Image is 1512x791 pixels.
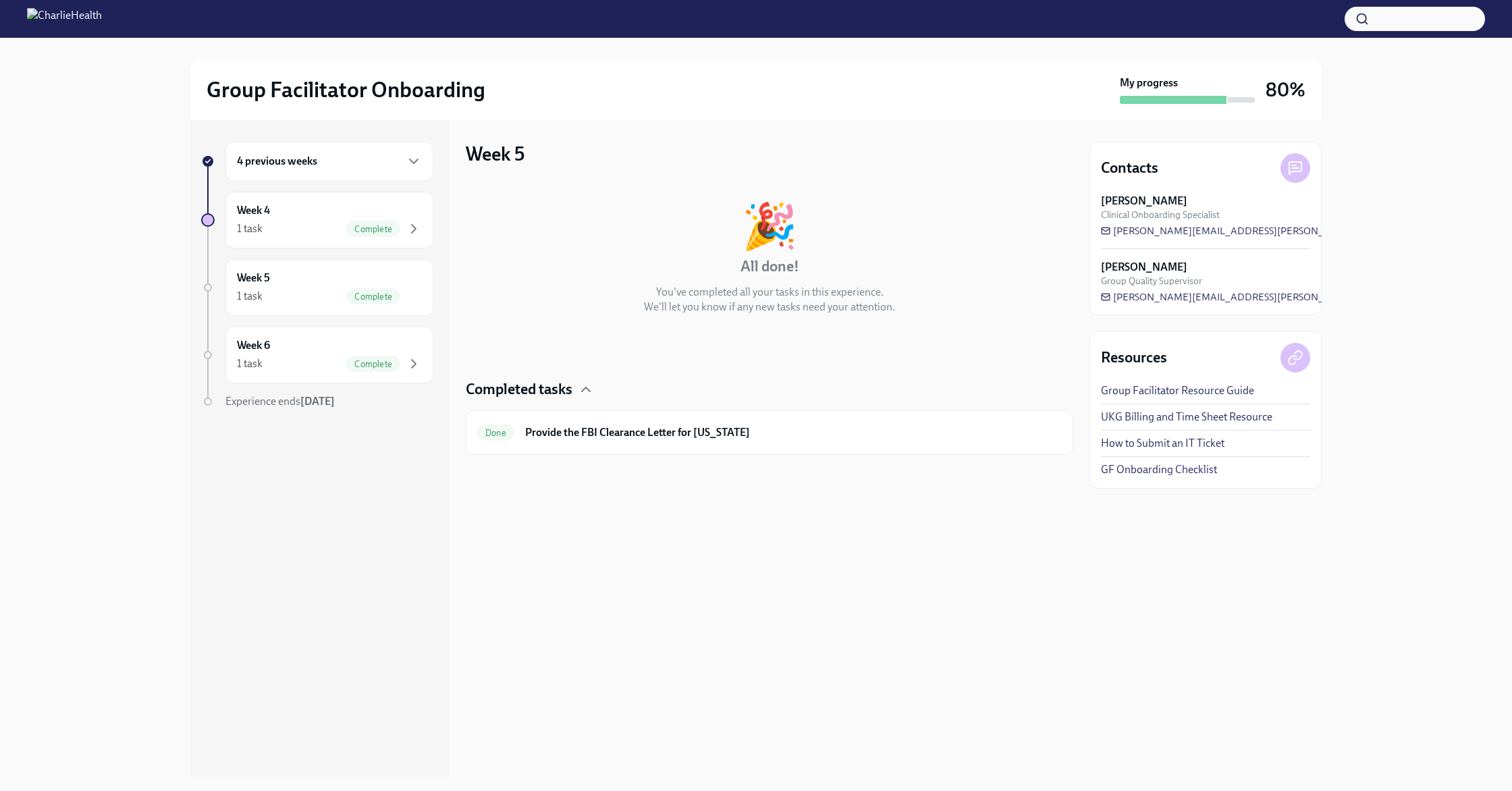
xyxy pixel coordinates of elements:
span: Complete [346,359,400,369]
div: 1 task [237,289,263,304]
span: Clinical Onboarding Specialist [1101,209,1220,221]
h4: Contacts [1101,158,1158,178]
h6: Provide the FBI Clearance Letter for [US_STATE] [525,425,1062,440]
span: Complete [346,224,400,234]
span: Group Quality Supervisor [1101,275,1202,288]
strong: [PERSON_NAME] [1101,194,1187,209]
p: We'll let you know if any new tasks need your attention. [644,300,895,315]
span: Complete [346,292,400,302]
img: CharlieHealth [27,8,102,30]
div: 1 task [237,356,263,371]
h2: Group Facilitator Onboarding [207,76,485,103]
h3: 80% [1266,78,1305,102]
span: Experience ends [225,395,335,408]
a: Week 61 taskComplete [201,327,433,383]
h3: Week 5 [466,142,524,166]
a: [PERSON_NAME][EMAIL_ADDRESS][PERSON_NAME][DOMAIN_NAME] [1101,290,1438,304]
a: UKG Billing and Time Sheet Resource [1101,410,1272,425]
div: 🎉 [742,204,797,248]
strong: [DATE] [300,395,335,408]
div: Completed tasks [466,379,1073,400]
a: Week 41 taskComplete [201,192,433,248]
a: Week 51 taskComplete [201,259,433,316]
span: Done [477,428,514,438]
a: GF Onboarding Checklist [1101,462,1217,477]
h6: Week 6 [237,338,270,353]
h4: Completed tasks [466,379,572,400]
a: [PERSON_NAME][EMAIL_ADDRESS][PERSON_NAME][DOMAIN_NAME] [1101,224,1438,238]
a: How to Submit an IT Ticket [1101,436,1224,451]
p: You've completed all your tasks in this experience. [656,285,884,300]
div: 4 previous weeks [225,142,433,181]
h6: Week 5 [237,271,270,285]
strong: [PERSON_NAME] [1101,260,1187,275]
h4: All done! [740,256,799,277]
h6: 4 previous weeks [237,154,317,169]
h4: Resources [1101,348,1167,368]
h6: Week 4 [237,203,270,218]
strong: My progress [1120,76,1178,90]
a: DoneProvide the FBI Clearance Letter for [US_STATE] [477,422,1062,443]
a: Group Facilitator Resource Guide [1101,383,1254,398]
div: 1 task [237,221,263,236]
